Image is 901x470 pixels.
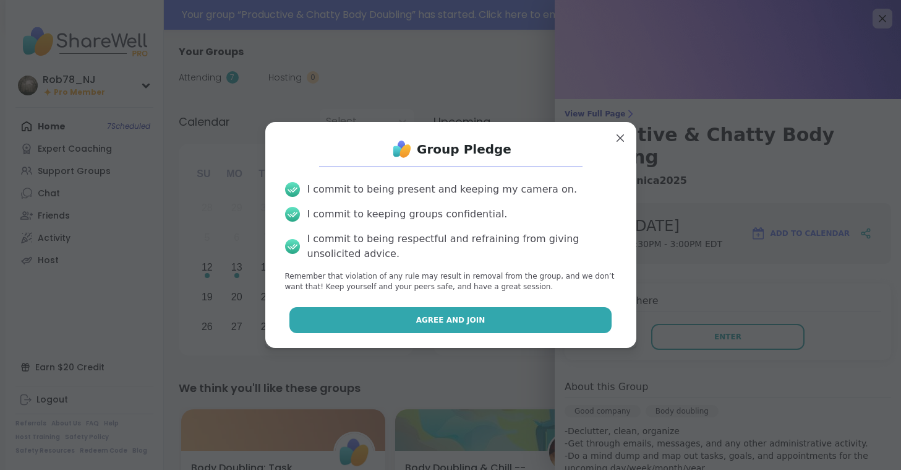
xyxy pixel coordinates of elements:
span: Agree and Join [416,315,485,326]
div: I commit to being present and keeping my camera on. [307,182,577,197]
h1: Group Pledge [417,141,511,158]
p: Remember that violation of any rule may result in removal from the group, and we don’t want that!... [285,271,617,292]
div: I commit to keeping groups confidential. [307,207,508,222]
img: ShareWell Logo [390,137,414,162]
div: I commit to being respectful and refraining from giving unsolicited advice. [307,232,617,261]
button: Agree and Join [289,307,612,333]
